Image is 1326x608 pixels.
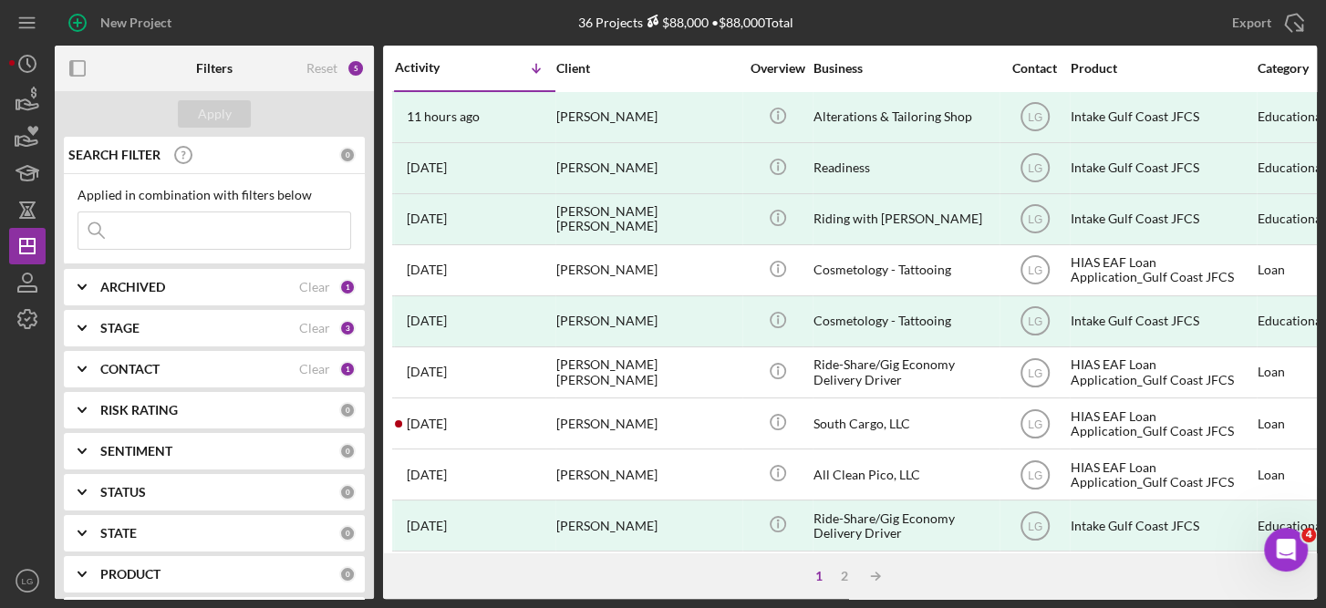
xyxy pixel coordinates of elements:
[407,468,447,482] time: 2025-08-14 17:53
[806,569,832,583] div: 1
[813,93,996,141] div: Alterations & Tailoring Shop
[1214,5,1317,41] button: Export
[1071,246,1253,294] div: HIAS EAF Loan Application_Gulf Coast JFCS
[407,160,447,175] time: 2025-09-04 16:41
[1071,61,1253,76] div: Product
[556,450,739,499] div: [PERSON_NAME]
[1071,144,1253,192] div: Intake Gulf Coast JFCS
[1071,552,1253,601] div: Intake Gulf Coast JFCS
[407,263,447,277] time: 2025-08-19 00:20
[339,402,356,418] div: 0
[1000,61,1069,76] div: Contact
[1071,501,1253,550] div: Intake Gulf Coast JFCS
[68,148,161,162] b: SEARCH FILTER
[100,321,140,335] b: STAGE
[100,567,161,582] b: PRODUCT
[556,144,739,192] div: [PERSON_NAME]
[813,552,996,601] div: Alaaldin Group, LLC
[1071,297,1253,345] div: Intake Gulf Coast JFCS
[100,362,160,376] b: CONTACT
[407,417,447,431] time: 2025-08-17 23:05
[178,100,251,128] button: Apply
[1027,366,1041,379] text: LG
[1027,162,1041,175] text: LG
[339,443,356,459] div: 0
[1071,399,1253,448] div: HIAS EAF Loan Application_Gulf Coast JFCS
[55,5,190,41] button: New Project
[100,5,171,41] div: New Project
[339,484,356,500] div: 0
[22,576,34,586] text: LG
[556,246,739,294] div: [PERSON_NAME]
[299,321,330,335] div: Clear
[339,320,356,336] div: 3
[643,15,709,30] div: $88,000
[1027,469,1041,481] text: LG
[407,109,480,124] time: 2025-09-09 05:18
[1027,264,1041,277] text: LG
[407,211,447,226] time: 2025-09-03 01:03
[9,562,46,599] button: LG
[339,147,356,163] div: 0
[339,566,356,582] div: 0
[578,15,793,30] div: 36 Projects • $88,000 Total
[395,60,475,75] div: Activity
[1071,93,1253,141] div: Intake Gulf Coast JFCS
[1027,315,1041,328] text: LG
[813,246,996,294] div: Cosmetology - Tattooing
[556,501,739,550] div: [PERSON_NAME]
[813,501,996,550] div: Ride-Share/Gig Economy Delivery Driver
[407,314,447,328] time: 2025-08-18 23:54
[339,361,356,377] div: 1
[556,93,739,141] div: [PERSON_NAME]
[556,348,739,397] div: [PERSON_NAME] [PERSON_NAME]
[832,569,857,583] div: 2
[306,61,337,76] div: Reset
[1027,417,1041,430] text: LG
[299,280,330,294] div: Clear
[813,144,996,192] div: Readiness
[100,444,172,459] b: SENTIMENT
[198,100,232,128] div: Apply
[100,280,165,294] b: ARCHIVED
[100,403,178,417] b: RISK RATING
[1027,213,1041,226] text: LG
[1027,520,1041,532] text: LG
[556,195,739,243] div: [PERSON_NAME] [PERSON_NAME]
[743,61,812,76] div: Overview
[1264,528,1308,572] iframe: Intercom live chat
[813,450,996,499] div: All Clean Pico, LLC
[813,195,996,243] div: Riding with [PERSON_NAME]
[407,519,447,533] time: 2025-08-11 13:04
[813,297,996,345] div: Cosmetology - Tattooing
[556,552,739,601] div: [PERSON_NAME]
[1071,195,1253,243] div: Intake Gulf Coast JFCS
[100,485,146,500] b: STATUS
[299,362,330,376] div: Clear
[1071,348,1253,397] div: HIAS EAF Loan Application_Gulf Coast JFCS
[556,399,739,448] div: [PERSON_NAME]
[347,59,365,77] div: 5
[556,297,739,345] div: [PERSON_NAME]
[339,279,356,295] div: 1
[1071,450,1253,499] div: HIAS EAF Loan Application_Gulf Coast JFCS
[100,526,137,541] b: STATE
[1301,528,1316,542] span: 4
[196,61,233,76] b: Filters
[1027,111,1041,124] text: LG
[813,399,996,448] div: South Cargo, LLC
[813,61,996,76] div: Business
[1232,5,1271,41] div: Export
[339,525,356,541] div: 0
[78,188,351,202] div: Applied in combination with filters below
[813,348,996,397] div: Ride-Share/Gig Economy Delivery Driver
[556,61,739,76] div: Client
[407,365,447,379] time: 2025-08-18 22:15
